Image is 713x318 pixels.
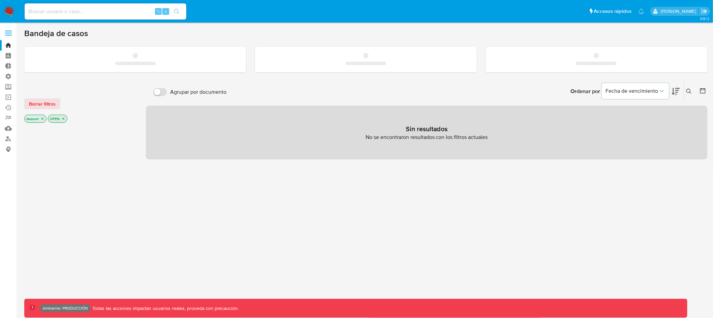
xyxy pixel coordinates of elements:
span: Accesos rápidos [594,8,632,15]
p: Ambiente: PRODUCCIÓN [42,307,88,310]
span: s [165,8,167,15]
input: Buscar usuario o caso... [25,7,186,16]
button: search-icon [170,7,184,16]
a: Notificaciones [639,8,644,14]
a: Salir [701,8,708,15]
p: diego.assum@mercadolibre.com [660,8,699,15]
span: ⌥ [156,8,161,15]
p: Todas las acciones impactan usuarios reales, proceda con precaución. [91,305,239,312]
